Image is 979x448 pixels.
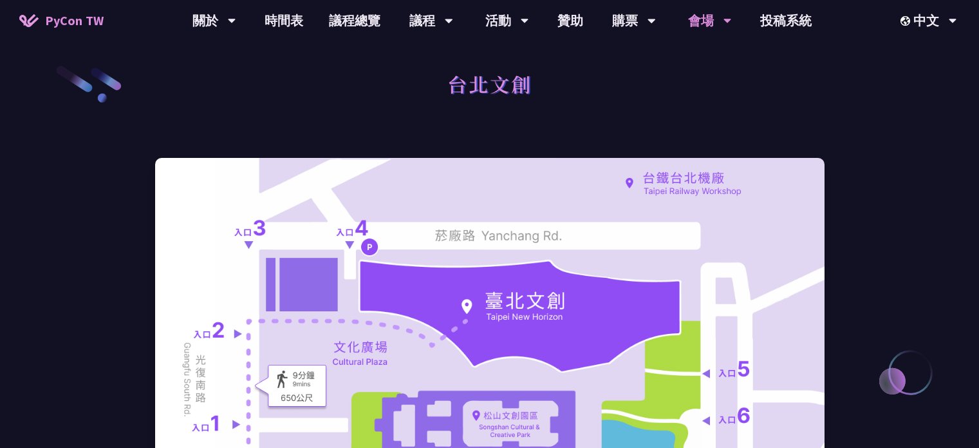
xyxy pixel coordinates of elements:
h1: 台北文創 [447,64,532,103]
span: PyCon TW [45,11,104,30]
a: PyCon TW [6,5,117,37]
img: Home icon of PyCon TW 2025 [19,14,39,27]
img: Locale Icon [900,16,913,26]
